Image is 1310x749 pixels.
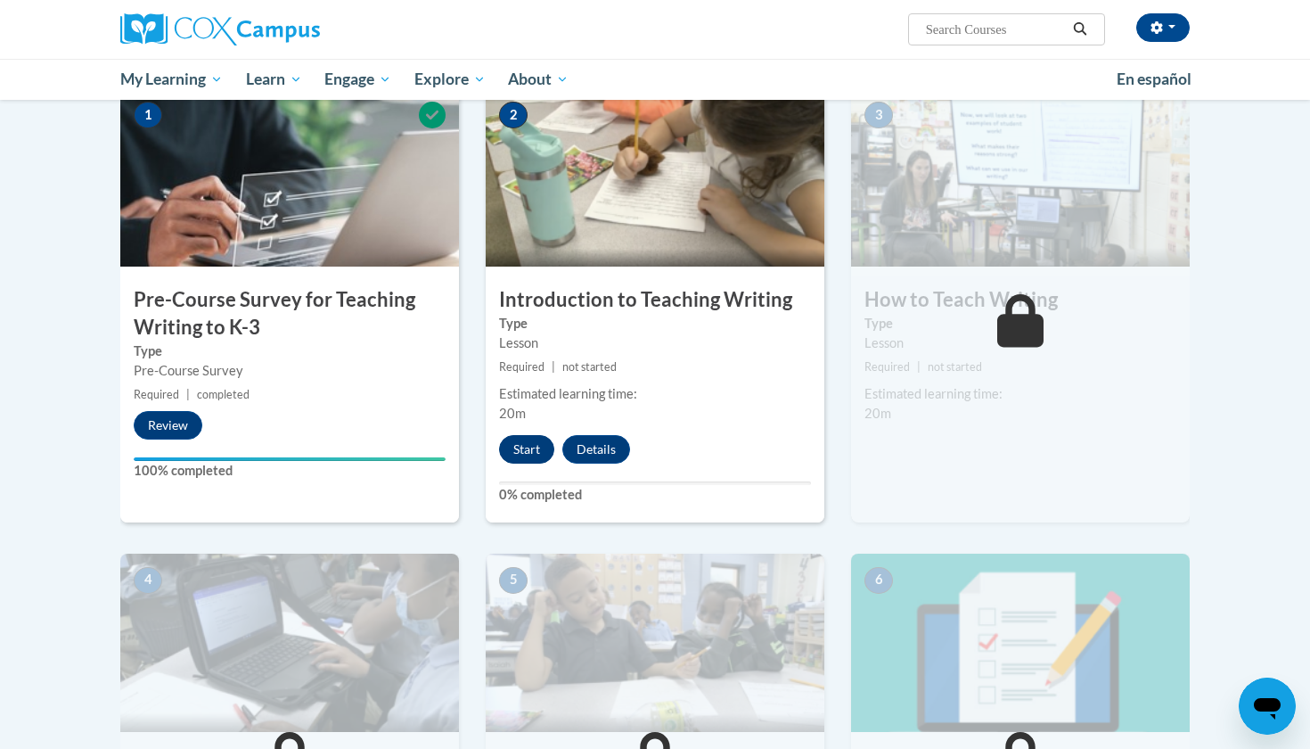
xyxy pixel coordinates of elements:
[851,88,1190,267] img: Course Image
[864,333,1176,353] div: Lesson
[403,59,497,100] a: Explore
[562,435,630,464] button: Details
[552,360,555,374] span: |
[134,457,446,461] div: Your progress
[499,102,528,128] span: 2
[499,406,526,421] span: 20m
[414,69,486,90] span: Explore
[134,102,162,128] span: 1
[864,567,893,594] span: 6
[864,406,891,421] span: 20m
[134,567,162,594] span: 4
[499,314,811,333] label: Type
[134,411,202,440] button: Review
[109,59,234,100] a: My Learning
[197,388,250,401] span: completed
[864,102,893,128] span: 3
[499,360,544,374] span: Required
[120,69,223,90] span: My Learning
[486,88,824,267] img: Course Image
[1239,678,1296,735] iframe: Button to launch messaging window
[120,554,459,732] img: Course Image
[499,384,811,404] div: Estimated learning time:
[562,360,617,374] span: not started
[499,567,528,594] span: 5
[94,59,1216,100] div: Main menu
[324,69,391,90] span: Engage
[499,333,811,353] div: Lesson
[134,388,179,401] span: Required
[499,485,811,505] label: 0% completed
[246,69,302,90] span: Learn
[928,360,982,374] span: not started
[1067,19,1093,40] button: Search
[864,384,1176,404] div: Estimated learning time:
[120,13,320,45] img: Cox Campus
[134,361,446,381] div: Pre-Course Survey
[134,461,446,481] label: 100% completed
[1105,61,1203,98] a: En español
[234,59,314,100] a: Learn
[120,88,459,267] img: Course Image
[1136,13,1190,42] button: Account Settings
[313,59,403,100] a: Engage
[508,69,569,90] span: About
[497,59,581,100] a: About
[120,13,459,45] a: Cox Campus
[486,286,824,314] h3: Introduction to Teaching Writing
[486,554,824,732] img: Course Image
[134,342,446,361] label: Type
[864,360,910,374] span: Required
[851,286,1190,314] h3: How to Teach Writing
[917,360,921,374] span: |
[120,286,459,342] h3: Pre-Course Survey for Teaching Writing to K-3
[186,388,190,401] span: |
[1117,70,1191,88] span: En español
[924,19,1067,40] input: Search Courses
[851,554,1190,732] img: Course Image
[499,435,554,464] button: Start
[864,314,1176,333] label: Type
